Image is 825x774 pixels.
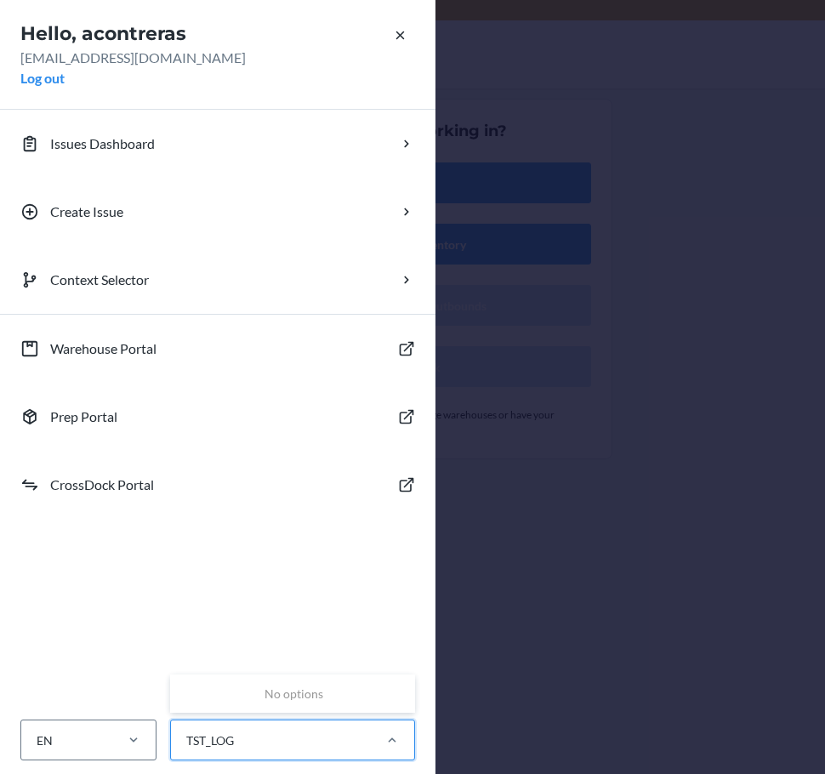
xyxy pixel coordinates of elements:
[50,270,149,290] p: Context Selector
[186,731,234,749] div: TST_LOG
[50,202,123,222] p: Create Issue
[35,731,37,749] input: EN
[184,678,412,709] div: No options
[50,134,155,154] p: Issues Dashboard
[50,339,156,359] p: Warehouse Portal
[20,48,415,68] p: [EMAIL_ADDRESS][DOMAIN_NAME]
[185,731,186,749] input: TST_LOGNo options
[50,475,154,495] p: CrossDock Portal
[37,731,53,749] div: EN
[20,20,415,48] h2: Hello, acontreras
[50,407,117,427] p: Prep Portal
[20,68,65,88] button: Log out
